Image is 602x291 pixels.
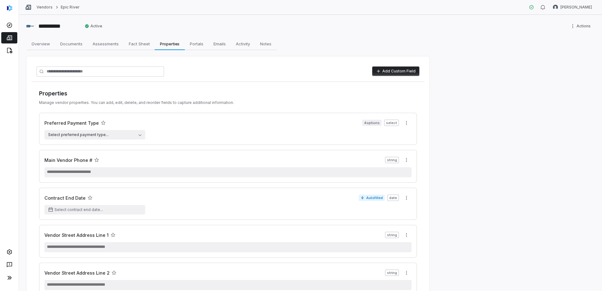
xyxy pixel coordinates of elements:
[187,40,206,48] span: Portals
[157,40,182,48] span: Properties
[85,24,102,29] span: Active
[372,66,419,76] button: Add Custom Field
[385,232,399,238] span: string
[39,89,417,98] h1: Properties
[54,207,103,212] span: Select contract end date...
[39,100,417,105] p: Manage vendor properties. You can add, edit, delete, and reorder fields to capture additional inf...
[44,157,92,163] h3: Main Vendor Phone #
[211,40,228,48] span: Emails
[401,268,412,277] button: More actions
[44,205,145,214] button: Select contract end date...
[7,5,13,11] img: svg%3e
[126,40,152,48] span: Fact Sheet
[549,3,596,12] button: Brian Anderson avatar[PERSON_NAME]
[44,195,86,201] h3: Contract End Date
[44,270,110,276] h3: Vendor Street Address Line 2
[385,157,399,163] span: string
[401,193,412,203] button: More actions
[90,40,121,48] span: Assessments
[258,40,274,48] span: Notes
[359,195,385,201] span: Autofilled
[553,5,558,10] img: Brian Anderson avatar
[29,40,53,48] span: Overview
[401,155,412,165] button: More actions
[37,5,53,10] a: Vendors
[362,120,382,126] span: 4 options
[387,195,399,201] span: date
[58,40,85,48] span: Documents
[401,118,412,128] button: More actions
[44,232,109,238] h3: Vendor Street Address Line 1
[384,120,399,126] span: select
[568,21,594,31] button: More actions
[385,270,399,276] span: string
[233,40,253,48] span: Activity
[560,5,592,10] span: [PERSON_NAME]
[401,230,412,240] button: More actions
[44,120,99,126] h3: Preferred Payment Type
[61,5,79,10] a: Epic River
